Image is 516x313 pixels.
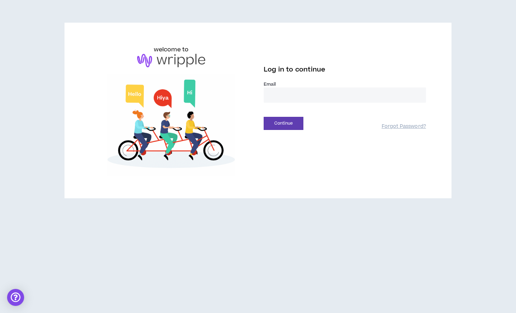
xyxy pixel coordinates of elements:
[137,54,205,67] img: logo-brand.png
[382,123,426,130] a: Forgot Password?
[154,45,189,54] h6: welcome to
[7,289,24,306] div: Open Intercom Messenger
[90,74,252,176] img: Welcome to Wripple
[264,65,325,74] span: Log in to continue
[264,117,303,130] button: Continue
[264,81,426,87] label: Email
